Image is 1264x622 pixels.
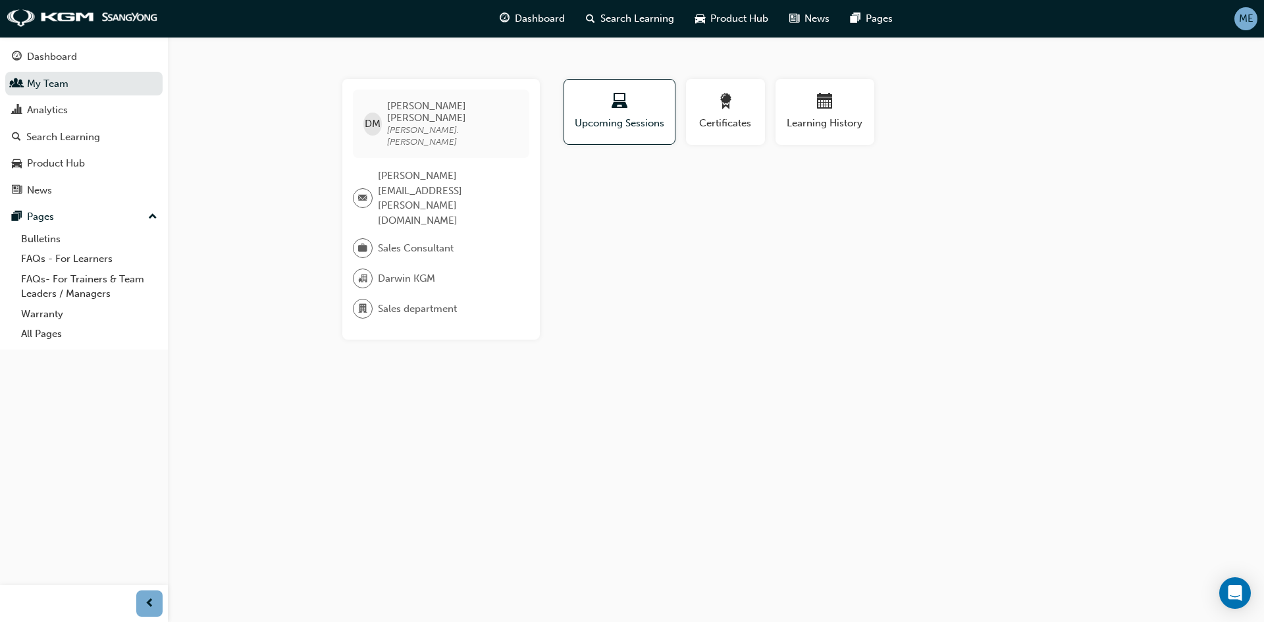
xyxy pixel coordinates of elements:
span: pages-icon [12,211,22,223]
span: Sales Consultant [378,241,454,256]
span: organisation-icon [358,271,367,288]
span: car-icon [12,158,22,170]
span: search-icon [12,132,21,143]
a: FAQs- For Trainers & Team Leaders / Managers [16,269,163,304]
span: prev-icon [145,596,155,612]
a: Analytics [5,98,163,122]
span: guage-icon [500,11,510,27]
span: guage-icon [12,51,22,63]
a: News [5,178,163,203]
a: guage-iconDashboard [489,5,575,32]
div: Pages [27,209,54,224]
div: Analytics [27,103,68,118]
a: Bulletins [16,229,163,249]
span: DM [365,117,381,132]
div: Dashboard [27,49,77,65]
div: Product Hub [27,156,85,171]
button: Pages [5,205,163,229]
span: car-icon [695,11,705,27]
span: department-icon [358,301,367,318]
img: kgm [7,9,158,28]
span: up-icon [148,209,157,226]
span: Sales department [378,301,457,317]
span: Certificates [696,116,755,131]
span: calendar-icon [817,93,833,111]
a: My Team [5,72,163,96]
div: News [27,183,52,198]
button: ME [1234,7,1257,30]
a: car-iconProduct Hub [685,5,779,32]
span: pages-icon [851,11,860,27]
span: briefcase-icon [358,240,367,257]
span: Product Hub [710,11,768,26]
button: Upcoming Sessions [564,79,675,145]
span: Upcoming Sessions [574,116,665,131]
a: Search Learning [5,125,163,149]
a: news-iconNews [779,5,840,32]
div: Search Learning [26,130,100,145]
span: ME [1239,11,1253,26]
button: Certificates [686,79,765,145]
span: news-icon [789,11,799,27]
span: chart-icon [12,105,22,117]
a: pages-iconPages [840,5,903,32]
span: people-icon [12,78,22,90]
a: All Pages [16,324,163,344]
span: search-icon [586,11,595,27]
button: Learning History [776,79,874,145]
span: [PERSON_NAME] [PERSON_NAME] [387,100,518,124]
a: search-iconSearch Learning [575,5,685,32]
span: news-icon [12,185,22,197]
a: Product Hub [5,151,163,176]
span: [PERSON_NAME].[PERSON_NAME] [387,124,459,147]
span: [PERSON_NAME][EMAIL_ADDRESS][PERSON_NAME][DOMAIN_NAME] [378,168,519,228]
span: Learning History [785,116,864,131]
a: Dashboard [5,45,163,69]
span: Search Learning [600,11,674,26]
span: Dashboard [515,11,565,26]
button: DashboardMy TeamAnalyticsSearch LearningProduct HubNews [5,42,163,205]
span: email-icon [358,190,367,207]
span: laptop-icon [612,93,627,111]
a: Warranty [16,304,163,324]
a: FAQs - For Learners [16,249,163,269]
span: award-icon [718,93,733,111]
span: Darwin KGM [378,271,435,286]
div: Open Intercom Messenger [1219,577,1251,609]
span: News [804,11,829,26]
span: Pages [866,11,893,26]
